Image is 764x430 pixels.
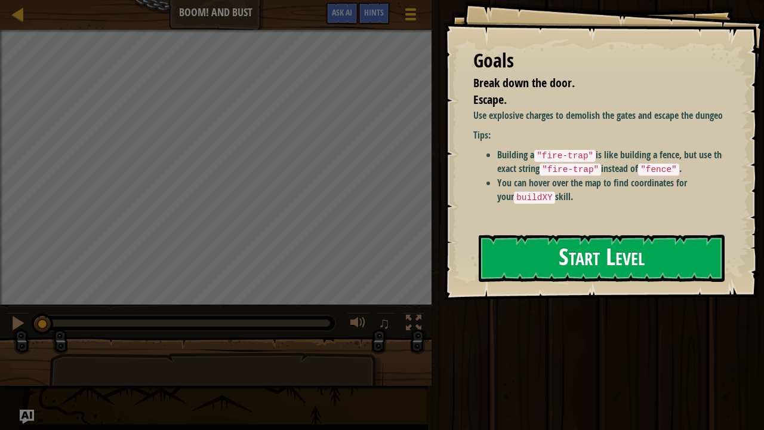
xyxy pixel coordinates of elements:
code: "fire-trap" [534,150,596,162]
button: Ctrl + P: Pause [6,312,30,337]
code: buildXY [514,192,554,204]
button: Toggle fullscreen [402,312,426,337]
div: Goals [473,47,722,75]
li: You can hover over the map to find coordinates for your skill. [497,176,731,204]
li: Escape. [458,91,719,109]
p: Use explosive charges to demolish the gates and escape the dungeon! [473,109,731,122]
li: Building a is like building a fence, but use the exact string instead of . [497,148,731,176]
span: Escape. [473,91,507,107]
code: "fire-trap" [540,164,601,176]
button: Adjust volume [346,312,370,337]
span: Ask AI [332,7,352,18]
p: : [473,128,731,142]
button: Show game menu [396,2,426,30]
span: Hints [364,7,384,18]
button: ♫ [376,312,396,337]
strong: Tips [473,128,488,142]
button: Ask AI [326,2,358,24]
li: Break down the door. [458,75,719,92]
span: ♫ [378,314,390,332]
button: Start Level [479,235,725,282]
code: "fence" [638,164,679,176]
span: Break down the door. [473,75,575,91]
button: Ask AI [20,410,34,424]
